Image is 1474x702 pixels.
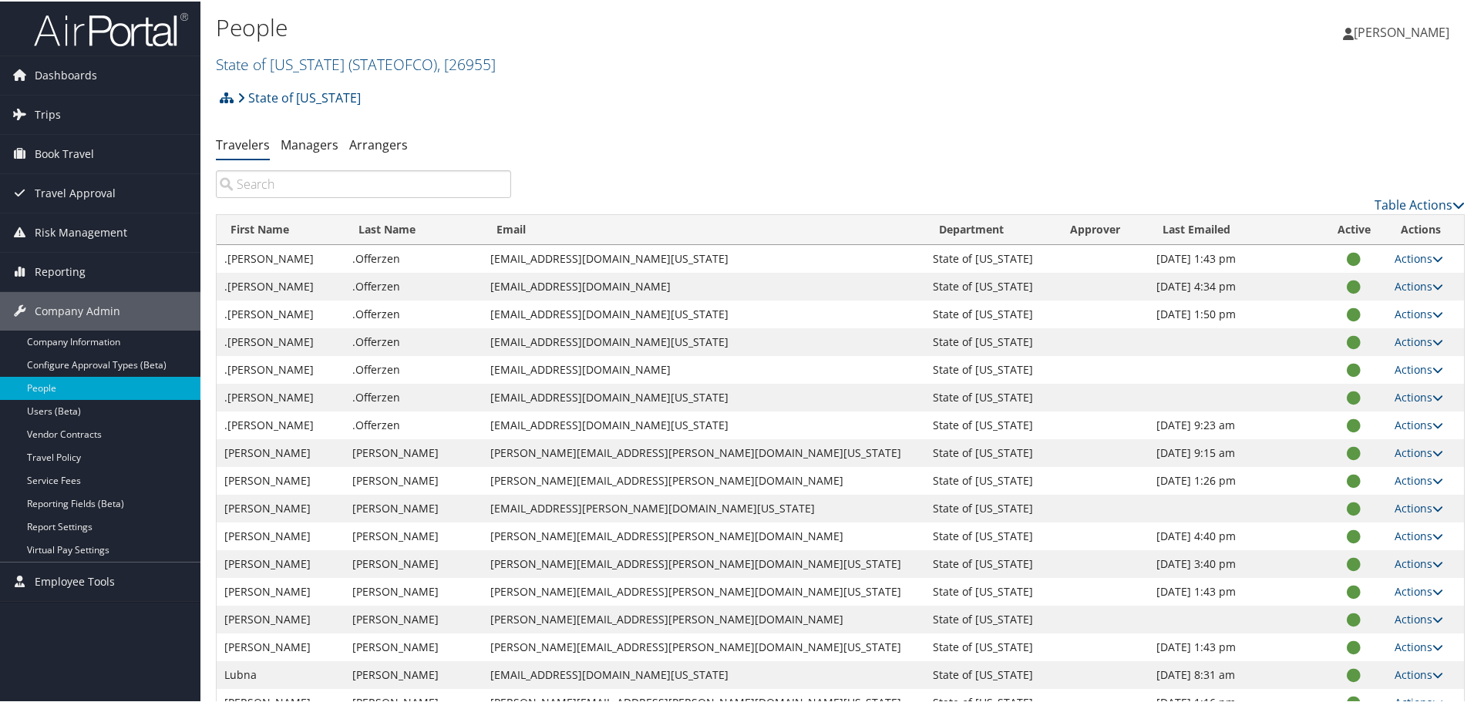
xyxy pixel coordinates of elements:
[35,212,127,250] span: Risk Management
[925,660,1056,687] td: State of [US_STATE]
[925,632,1056,660] td: State of [US_STATE]
[925,493,1056,521] td: State of [US_STATE]
[483,271,925,299] td: [EMAIL_ADDRESS][DOMAIN_NAME]
[216,169,511,196] input: Search
[925,438,1056,465] td: State of [US_STATE]
[217,438,345,465] td: [PERSON_NAME]
[345,549,483,576] td: [PERSON_NAME]
[1354,22,1449,39] span: [PERSON_NAME]
[281,135,338,152] a: Managers
[483,213,925,244] th: Email: activate to sort column ascending
[1395,666,1443,680] a: Actions
[345,493,483,521] td: [PERSON_NAME]
[483,632,925,660] td: [PERSON_NAME][EMAIL_ADDRESS][PERSON_NAME][DOMAIN_NAME][US_STATE]
[1149,438,1321,465] td: [DATE] 9:15 am
[483,382,925,410] td: [EMAIL_ADDRESS][DOMAIN_NAME][US_STATE]
[345,604,483,632] td: [PERSON_NAME]
[925,576,1056,604] td: State of [US_STATE]
[345,438,483,465] td: [PERSON_NAME]
[483,327,925,354] td: [EMAIL_ADDRESS][DOMAIN_NAME][US_STATE]
[1149,271,1321,299] td: [DATE] 4:34 pm
[925,604,1056,632] td: State of [US_STATE]
[345,244,483,271] td: .Offerzen
[925,271,1056,299] td: State of [US_STATE]
[349,135,408,152] a: Arrangers
[483,493,925,521] td: [EMAIL_ADDRESS][PERSON_NAME][DOMAIN_NAME][US_STATE]
[483,299,925,327] td: [EMAIL_ADDRESS][DOMAIN_NAME][US_STATE]
[483,521,925,549] td: [PERSON_NAME][EMAIL_ADDRESS][PERSON_NAME][DOMAIN_NAME]
[1149,213,1321,244] th: Last Emailed: activate to sort column ascending
[1149,632,1321,660] td: [DATE] 1:43 pm
[345,576,483,604] td: [PERSON_NAME]
[1149,244,1321,271] td: [DATE] 1:43 pm
[483,410,925,438] td: [EMAIL_ADDRESS][DOMAIN_NAME][US_STATE]
[483,576,925,604] td: [PERSON_NAME][EMAIL_ADDRESS][PERSON_NAME][DOMAIN_NAME][US_STATE]
[217,549,345,576] td: [PERSON_NAME]
[217,299,345,327] td: .[PERSON_NAME]
[1395,277,1443,292] a: Actions
[925,299,1056,327] td: State of [US_STATE]
[217,271,345,299] td: .[PERSON_NAME]
[925,354,1056,382] td: State of [US_STATE]
[217,213,345,244] th: First Name: activate to sort column ascending
[1395,305,1443,320] a: Actions
[217,660,345,687] td: Lubna
[925,213,1056,244] th: Department: activate to sort column ascending
[34,10,188,46] img: airportal-logo.png
[345,521,483,549] td: [PERSON_NAME]
[217,493,345,521] td: [PERSON_NAME]
[1395,610,1443,625] a: Actions
[1395,555,1443,569] a: Actions
[1149,465,1321,493] td: [DATE] 1:26 pm
[237,81,361,112] a: State of [US_STATE]
[483,465,925,493] td: [PERSON_NAME][EMAIL_ADDRESS][PERSON_NAME][DOMAIN_NAME]
[925,521,1056,549] td: State of [US_STATE]
[35,251,86,290] span: Reporting
[217,604,345,632] td: [PERSON_NAME]
[483,438,925,465] td: [PERSON_NAME][EMAIL_ADDRESS][PERSON_NAME][DOMAIN_NAME][US_STATE]
[345,299,483,327] td: .Offerzen
[925,244,1056,271] td: State of [US_STATE]
[1375,195,1465,212] a: Table Actions
[35,55,97,93] span: Dashboards
[217,410,345,438] td: .[PERSON_NAME]
[1321,213,1387,244] th: Active: activate to sort column ascending
[217,244,345,271] td: .[PERSON_NAME]
[925,549,1056,576] td: State of [US_STATE]
[1395,583,1443,597] a: Actions
[35,561,115,600] span: Employee Tools
[1395,250,1443,264] a: Actions
[925,410,1056,438] td: State of [US_STATE]
[1387,213,1464,244] th: Actions
[925,382,1056,410] td: State of [US_STATE]
[1395,416,1443,431] a: Actions
[437,52,496,73] span: , [ 26955 ]
[216,135,270,152] a: Travelers
[1343,8,1465,54] a: [PERSON_NAME]
[345,327,483,354] td: .Offerzen
[1149,299,1321,327] td: [DATE] 1:50 pm
[217,465,345,493] td: [PERSON_NAME]
[217,576,345,604] td: [PERSON_NAME]
[216,52,496,73] a: State of [US_STATE]
[217,521,345,549] td: [PERSON_NAME]
[216,10,1048,42] h1: People
[1149,410,1321,438] td: [DATE] 9:23 am
[1395,499,1443,514] a: Actions
[1056,213,1149,244] th: Approver
[217,632,345,660] td: [PERSON_NAME]
[483,549,925,576] td: [PERSON_NAME][EMAIL_ADDRESS][PERSON_NAME][DOMAIN_NAME][US_STATE]
[35,94,61,133] span: Trips
[35,133,94,172] span: Book Travel
[345,410,483,438] td: .Offerzen
[217,354,345,382] td: .[PERSON_NAME]
[1395,388,1443,403] a: Actions
[217,382,345,410] td: .[PERSON_NAME]
[345,354,483,382] td: .Offerzen
[1395,361,1443,375] a: Actions
[483,660,925,687] td: [EMAIL_ADDRESS][DOMAIN_NAME][US_STATE]
[345,632,483,660] td: [PERSON_NAME]
[925,465,1056,493] td: State of [US_STATE]
[345,213,483,244] th: Last Name: activate to sort column descending
[1149,521,1321,549] td: [DATE] 4:40 pm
